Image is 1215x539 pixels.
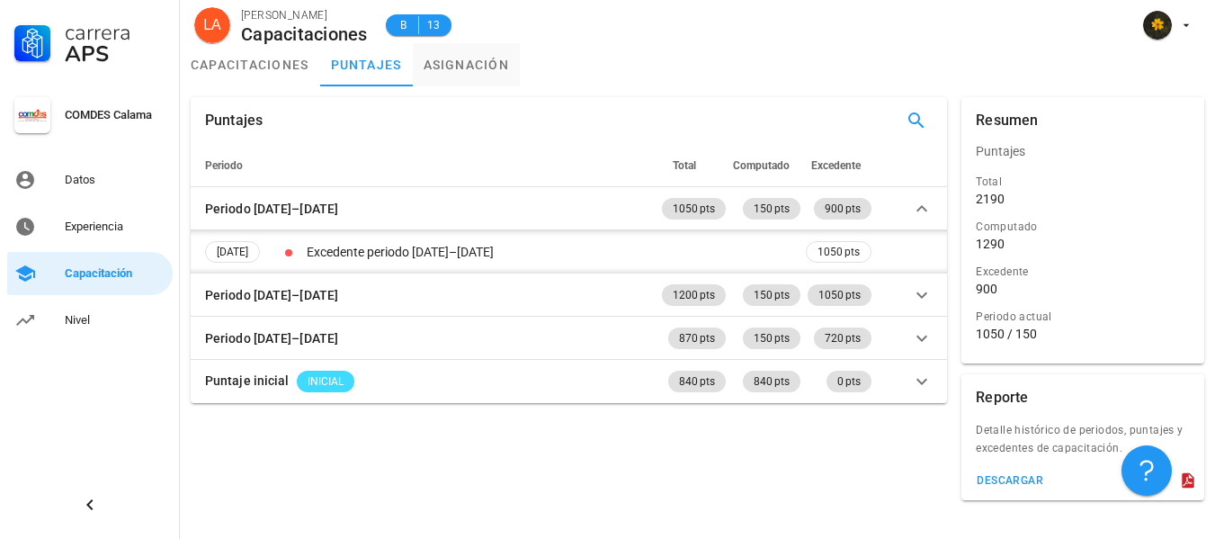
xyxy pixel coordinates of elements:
[754,198,790,220] span: 150 pts
[754,328,790,349] span: 150 pts
[7,158,173,202] a: Datos
[976,263,1190,281] div: Excedente
[65,108,165,122] div: COMDES Calama
[969,468,1050,493] button: descargar
[426,16,441,34] span: 13
[837,371,861,392] span: 0 pts
[241,6,368,24] div: [PERSON_NAME]
[811,159,861,172] span: Excedente
[961,130,1204,173] div: Puntajes
[205,285,338,305] div: Periodo [DATE]–[DATE]
[754,371,790,392] span: 840 pts
[194,7,230,43] div: avatar
[65,220,165,234] div: Experiencia
[976,374,1028,421] div: Reporte
[961,421,1204,468] div: Detalle histórico de periodos, puntajes y excedentes de capacitación.
[320,43,413,86] a: puntajes
[413,43,521,86] a: asignación
[191,144,658,187] th: Periodo
[65,43,165,65] div: APS
[1143,11,1172,40] div: avatar
[205,159,243,172] span: Periodo
[679,371,715,392] span: 840 pts
[203,7,221,43] span: LA
[733,159,790,172] span: Computado
[818,284,861,306] span: 1050 pts
[673,198,715,220] span: 1050 pts
[205,371,290,391] div: Puntaje inicial
[658,144,729,187] th: Total
[180,43,320,86] a: capacitaciones
[804,144,875,187] th: Excedente
[976,308,1190,326] div: Periodo actual
[976,97,1038,144] div: Resumen
[308,371,344,392] span: INICIAL
[976,173,1190,191] div: Total
[976,281,997,297] div: 900
[7,299,173,342] a: Nivel
[679,328,715,349] span: 870 pts
[241,24,368,44] div: Capacitaciones
[303,230,802,274] td: Excedente periodo [DATE]–[DATE]
[673,284,715,306] span: 1200 pts
[754,284,790,306] span: 150 pts
[217,242,248,262] span: [DATE]
[205,328,338,348] div: Periodo [DATE]–[DATE]
[976,236,1005,252] div: 1290
[673,159,696,172] span: Total
[825,198,861,220] span: 900 pts
[729,144,804,187] th: Computado
[65,173,165,187] div: Datos
[65,313,165,328] div: Nivel
[976,218,1190,236] div: Computado
[817,242,860,262] span: 1050 pts
[976,326,1190,342] div: 1050 / 150
[7,205,173,248] a: Experiencia
[825,328,861,349] span: 720 pts
[976,474,1043,487] div: descargar
[205,199,338,219] div: Periodo [DATE]–[DATE]
[7,252,173,295] a: Capacitación
[205,97,263,144] div: Puntajes
[397,16,411,34] span: B
[65,22,165,43] div: Carrera
[976,191,1005,207] div: 2190
[65,266,165,281] div: Capacitación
